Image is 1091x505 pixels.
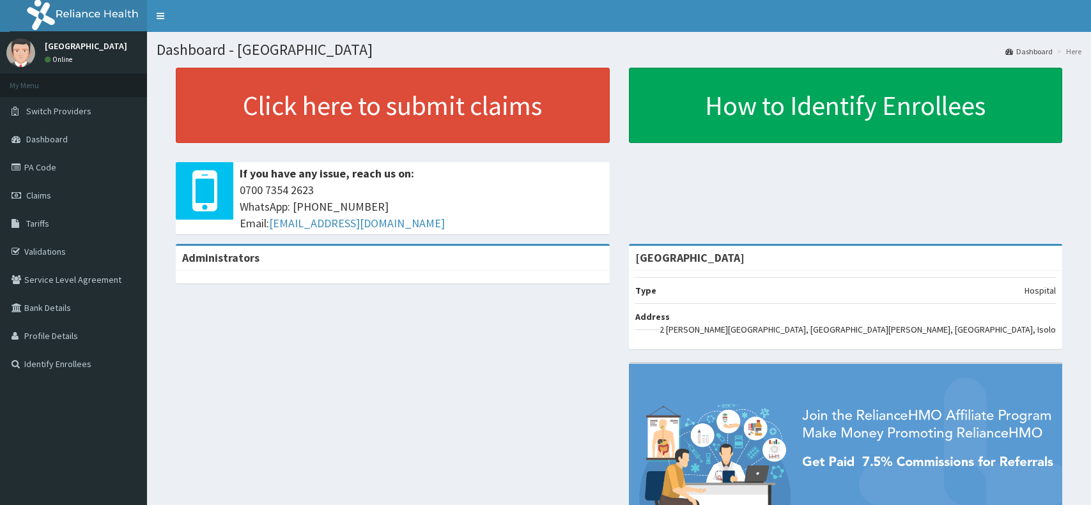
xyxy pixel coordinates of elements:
[1054,46,1081,57] li: Here
[629,68,1063,143] a: How to Identify Enrollees
[45,41,127,50] p: [GEOGRAPHIC_DATA]
[1005,46,1053,57] a: Dashboard
[635,311,670,322] b: Address
[26,105,91,117] span: Switch Providers
[6,38,35,67] img: User Image
[26,218,49,229] span: Tariffs
[1025,284,1056,297] p: Hospital
[157,41,1081,58] h1: Dashboard - [GEOGRAPHIC_DATA]
[240,166,414,181] b: If you have any issue, reach us on:
[660,323,1056,336] p: 2 [PERSON_NAME][GEOGRAPHIC_DATA], [GEOGRAPHIC_DATA][PERSON_NAME], [GEOGRAPHIC_DATA], Isolo
[182,250,259,265] b: Administrators
[26,133,68,145] span: Dashboard
[635,285,656,296] b: Type
[26,190,51,201] span: Claims
[176,68,610,143] a: Click here to submit claims
[45,55,75,64] a: Online
[240,182,603,231] span: 0700 7354 2623 WhatsApp: [PHONE_NUMBER] Email:
[635,250,745,265] strong: [GEOGRAPHIC_DATA]
[269,216,445,230] a: [EMAIL_ADDRESS][DOMAIN_NAME]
